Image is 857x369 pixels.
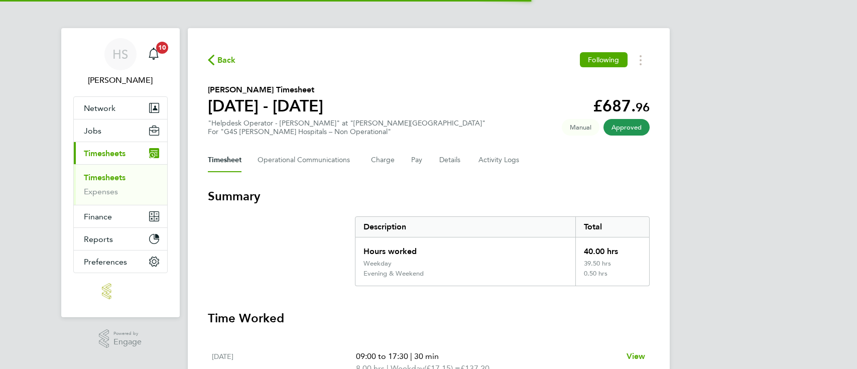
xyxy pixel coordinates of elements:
app-decimal: £687. [593,96,650,115]
span: 96 [636,100,650,114]
div: 40.00 hrs [575,237,649,260]
span: This timesheet was manually created. [562,119,599,136]
h2: [PERSON_NAME] Timesheet [208,84,323,96]
span: Back [217,54,236,66]
span: 10 [156,42,168,54]
button: Network [74,97,167,119]
div: Summary [355,216,650,286]
span: 09:00 to 17:30 [356,351,408,361]
span: Network [84,103,115,113]
div: For "G4S [PERSON_NAME] Hospitals – Non Operational" [208,128,485,136]
button: Timesheets [74,142,167,164]
button: Preferences [74,251,167,273]
a: Go to home page [73,283,168,299]
h3: Summary [208,188,650,204]
button: Finance [74,205,167,227]
div: 39.50 hrs [575,260,649,270]
div: Evening & Weekend [363,270,424,278]
div: 0.50 hrs [575,270,649,286]
button: Charge [371,148,395,172]
button: Timesheets Menu [632,52,650,68]
span: View [627,351,646,361]
div: Total [575,217,649,237]
span: Timesheets [84,149,126,158]
span: Engage [113,338,142,346]
span: Reports [84,234,113,244]
a: View [627,350,646,362]
button: Pay [411,148,423,172]
div: Weekday [363,260,392,268]
a: 10 [144,38,164,70]
button: Operational Communications [258,148,355,172]
button: Jobs [74,119,167,142]
h1: [DATE] - [DATE] [208,96,323,116]
span: Preferences [84,257,127,267]
button: Activity Logs [478,148,521,172]
span: Jobs [84,126,101,136]
span: 30 min [414,351,439,361]
div: "Helpdesk Operator - [PERSON_NAME]" at "[PERSON_NAME][GEOGRAPHIC_DATA]" [208,119,485,136]
span: Following [588,55,619,64]
span: Hannah Sawitzki [73,74,168,86]
div: Description [355,217,576,237]
a: Expenses [84,187,118,196]
a: Powered byEngage [99,329,142,348]
button: Following [580,52,627,67]
button: Back [208,54,236,66]
h3: Time Worked [208,310,650,326]
button: Details [439,148,462,172]
span: This timesheet has been approved. [603,119,650,136]
span: | [410,351,412,361]
span: Powered by [113,329,142,338]
button: Reports [74,228,167,250]
span: Finance [84,212,112,221]
button: Timesheet [208,148,241,172]
img: manpower-logo-retina.png [102,283,138,299]
nav: Main navigation [61,28,180,317]
div: Hours worked [355,237,576,260]
div: Timesheets [74,164,167,205]
a: HS[PERSON_NAME] [73,38,168,86]
span: HS [112,48,128,61]
a: Timesheets [84,173,126,182]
